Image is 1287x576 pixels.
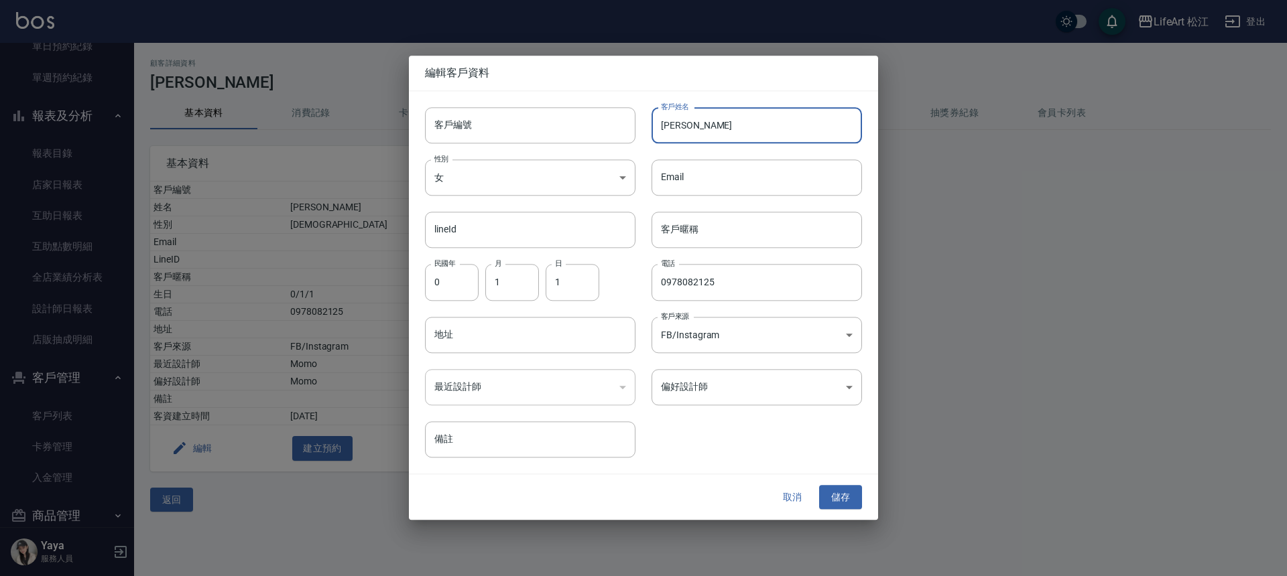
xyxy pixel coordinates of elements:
label: 性別 [434,153,448,163]
label: 日 [555,259,562,269]
button: 取消 [771,485,814,510]
div: 女 [425,159,635,196]
label: 客戶來源 [661,311,689,321]
button: 儲存 [819,485,862,510]
span: 編輯客戶資料 [425,66,862,80]
label: 月 [495,259,501,269]
label: 客戶姓名 [661,101,689,111]
label: 民國年 [434,259,455,269]
label: 電話 [661,259,675,269]
div: FB/Instagram [652,317,862,353]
